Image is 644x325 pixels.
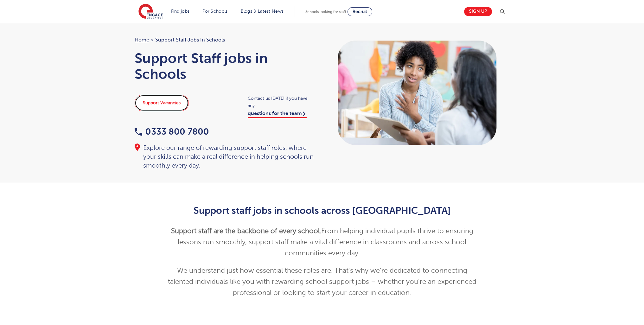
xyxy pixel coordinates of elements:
[135,36,316,44] nav: breadcrumb
[135,50,316,82] h1: Support Staff jobs in Schools
[353,9,367,14] span: Recruit
[138,4,163,20] img: Engage Education
[167,265,477,298] p: We understand just how essential these roles are. That’s why we’re dedicated to connecting talent...
[193,205,450,216] strong: Support staff jobs in schools across [GEOGRAPHIC_DATA]
[348,7,372,16] a: Recruit
[135,37,149,43] a: Home
[464,7,492,16] a: Sign up
[241,9,284,14] a: Blogs & Latest News
[171,227,321,235] strong: Support staff are the backbone of every school.
[135,127,209,137] a: 0333 800 7800
[135,143,316,170] div: Explore our range of rewarding support staff roles, where your skills can make a real difference ...
[248,111,307,118] a: questions for the team
[135,95,189,111] a: Support Vacancies
[155,36,225,44] span: Support Staff jobs in Schools
[305,10,346,14] span: Schools looking for staff
[171,9,190,14] a: Find jobs
[248,95,316,109] span: Contact us [DATE] if you have any
[151,37,154,43] span: >
[167,226,477,259] p: From helping individual pupils thrive to ensuring lessons run smoothly, support staff make a vita...
[202,9,227,14] a: For Schools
